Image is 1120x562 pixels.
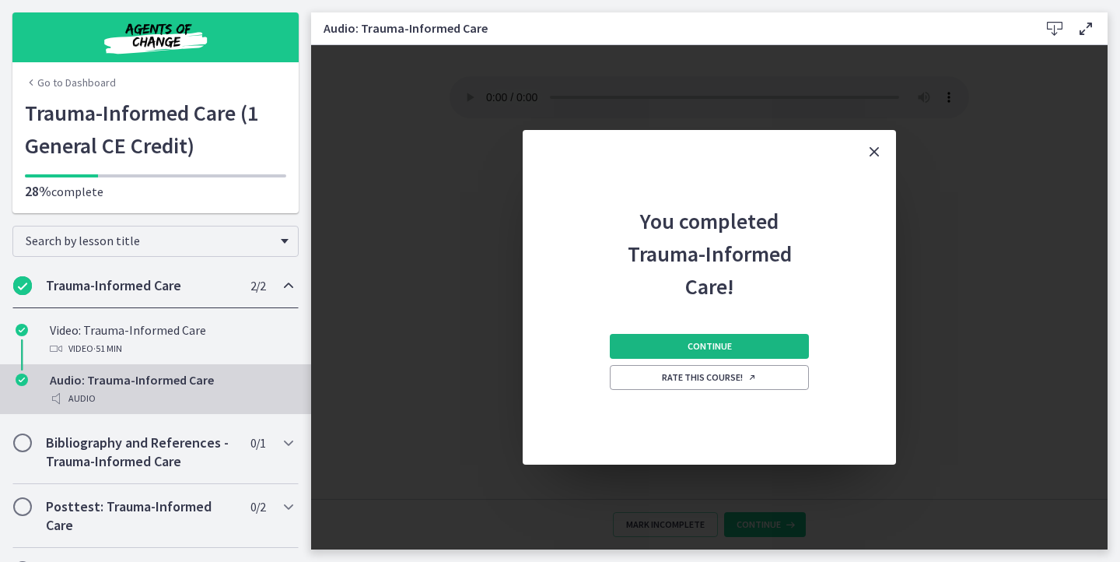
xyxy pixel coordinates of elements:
[93,339,122,358] span: · 51 min
[46,497,236,535] h2: Posttest: Trauma-Informed Care
[16,374,28,386] i: Completed
[46,276,236,295] h2: Trauma-Informed Care
[25,75,116,90] a: Go to Dashboard
[62,19,249,56] img: Agents of Change
[250,497,265,516] span: 0 / 2
[250,434,265,452] span: 0 / 1
[688,340,732,353] span: Continue
[50,389,292,408] div: Audio
[12,226,299,257] div: Search by lesson title
[25,182,286,201] p: complete
[747,373,757,382] i: Opens in a new window
[25,182,51,200] span: 28%
[16,324,28,336] i: Completed
[324,19,1014,37] h3: Audio: Trauma-Informed Care
[26,233,273,248] span: Search by lesson title
[610,365,809,390] a: Rate this course! Opens in a new window
[50,371,292,408] div: Audio: Trauma-Informed Care
[50,339,292,358] div: Video
[25,97,286,162] h1: Trauma-Informed Care (1 General CE Credit)
[662,371,757,384] span: Rate this course!
[13,276,32,295] i: Completed
[250,276,265,295] span: 2 / 2
[852,130,896,174] button: Close
[610,334,809,359] button: Continue
[46,434,236,471] h2: Bibliography and References - Trauma-Informed Care
[607,174,812,303] h2: You completed Trauma-Informed Care!
[50,321,292,358] div: Video: Trauma-Informed Care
